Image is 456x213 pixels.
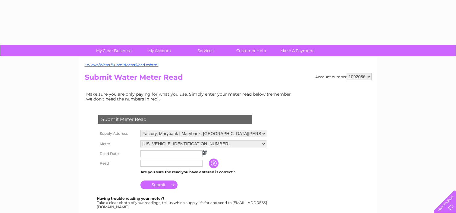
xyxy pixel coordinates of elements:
[315,73,372,80] div: Account number
[226,45,276,56] a: Customer Help
[89,45,139,56] a: My Clear Business
[97,196,268,209] div: Take a clear photo of your readings, tell us which supply it's for and send to [EMAIL_ADDRESS][DO...
[98,115,252,124] div: Submit Meter Read
[139,168,268,176] td: Are you sure the read you have entered is correct?
[135,45,184,56] a: My Account
[85,63,159,67] a: ~/Views/Water/SubmitMeterRead.cshtml
[97,196,164,201] b: Having trouble reading your meter?
[97,159,139,168] th: Read
[97,128,139,139] th: Supply Address
[209,159,220,168] input: Information
[97,149,139,159] th: Read Date
[203,150,207,155] img: ...
[85,73,372,85] h2: Submit Water Meter Read
[97,139,139,149] th: Meter
[272,45,322,56] a: Make A Payment
[181,45,230,56] a: Services
[140,181,178,189] input: Submit
[85,90,296,103] td: Make sure you are only paying for what you use. Simply enter your meter read below (remember we d...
